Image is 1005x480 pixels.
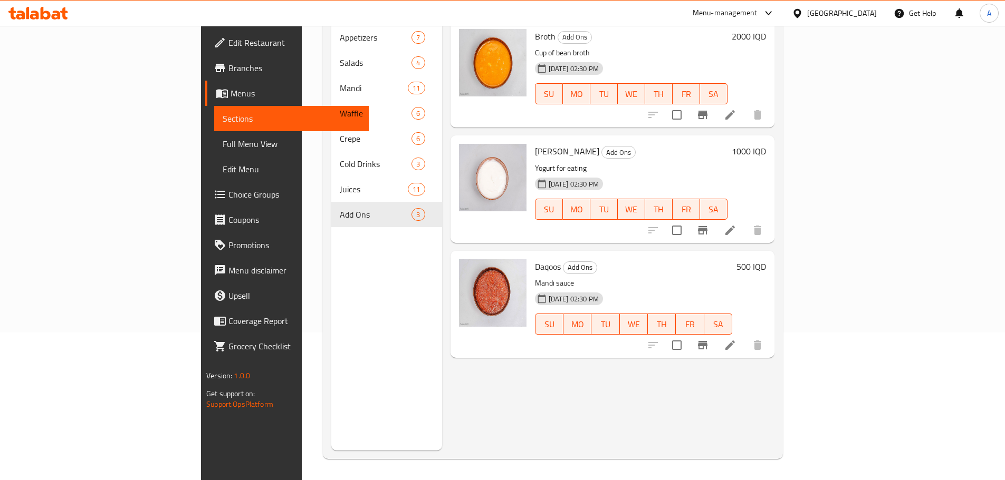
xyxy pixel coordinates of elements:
[987,7,991,19] span: A
[618,199,645,220] button: WE
[214,156,369,182] a: Edit Menu
[411,31,425,44] div: items
[680,317,700,332] span: FR
[602,146,635,159] span: Add Ons
[700,199,728,220] button: SA
[666,334,688,356] span: Select to update
[223,138,360,150] span: Full Menu View
[228,315,360,327] span: Coverage Report
[673,83,700,104] button: FR
[535,162,728,175] p: Yogurt for eating
[535,199,563,220] button: SU
[673,199,700,220] button: FR
[724,224,736,237] a: Edit menu item
[677,202,696,217] span: FR
[648,314,676,335] button: TH
[205,55,369,81] a: Branches
[568,317,587,332] span: MO
[535,46,728,60] p: Cup of bean broth
[540,202,559,217] span: SU
[652,317,672,332] span: TH
[411,107,425,120] div: items
[411,132,425,145] div: items
[331,202,442,227] div: Add Ons3
[540,86,559,102] span: SU
[228,264,360,277] span: Menu disclaimer
[704,202,723,217] span: SA
[535,277,732,290] p: Mandi sauce
[736,259,766,274] h6: 500 IQD
[228,213,360,226] span: Coupons
[411,158,425,170] div: items
[620,314,648,335] button: WE
[205,30,369,55] a: Edit Restaurant
[340,158,412,170] span: Cold Drinks
[745,102,770,128] button: delete
[408,183,425,195] div: items
[340,31,412,44] span: Appetizers
[331,25,442,50] div: Appetizers7
[205,283,369,308] a: Upsell
[205,258,369,283] a: Menu disclaimer
[228,289,360,302] span: Upsell
[732,29,766,44] h6: 2000 IQD
[595,86,614,102] span: TU
[412,159,424,169] span: 3
[205,232,369,258] a: Promotions
[331,101,442,126] div: Waffle6
[704,86,723,102] span: SA
[412,210,424,220] span: 3
[535,314,563,335] button: SU
[618,83,645,104] button: WE
[408,184,424,194] span: 11
[558,31,592,44] div: Add Ons
[540,317,559,332] span: SU
[331,75,442,101] div: Mandi11
[412,33,424,43] span: 7
[745,218,770,243] button: delete
[412,58,424,68] span: 4
[228,239,360,251] span: Promotions
[535,259,561,275] span: Daqoos
[206,387,255,400] span: Get support on:
[340,132,412,145] div: Crepe
[340,183,408,195] span: Juices
[231,87,360,100] span: Menus
[340,208,412,221] span: Add Ons
[724,339,736,351] a: Edit menu item
[535,83,563,104] button: SU
[340,82,408,94] span: Mandi
[649,86,668,102] span: TH
[690,218,715,243] button: Branch-specific-item
[724,109,736,121] a: Edit menu item
[544,294,603,304] span: [DATE] 02:30 PM
[666,219,688,241] span: Select to update
[223,112,360,125] span: Sections
[340,107,412,120] span: Waffle
[709,317,728,332] span: SA
[601,146,636,159] div: Add Ons
[563,199,590,220] button: MO
[205,182,369,207] a: Choice Groups
[567,86,586,102] span: MO
[331,126,442,151] div: Crepe6
[544,179,603,189] span: [DATE] 02:30 PM
[340,56,412,69] span: Salads
[567,202,586,217] span: MO
[622,202,641,217] span: WE
[412,109,424,119] span: 6
[596,317,615,332] span: TU
[645,199,673,220] button: TH
[624,317,644,332] span: WE
[676,314,704,335] button: FR
[408,83,424,93] span: 11
[228,340,360,352] span: Grocery Checklist
[666,104,688,126] span: Select to update
[693,7,758,19] div: Menu-management
[459,259,527,327] img: Daqoos
[205,308,369,334] a: Coverage Report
